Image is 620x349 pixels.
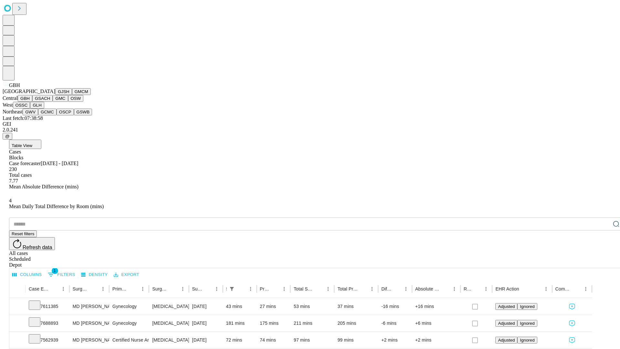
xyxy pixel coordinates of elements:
div: +6 mins [415,315,457,332]
span: Ignored [520,321,534,326]
div: Surgeon Name [73,286,89,291]
button: Expand [13,301,22,312]
span: Ignored [520,338,534,343]
button: Menu [138,284,147,293]
button: Menu [59,284,68,293]
div: Certified Nurse Anesthetist [112,332,146,348]
button: Menu [246,284,255,293]
button: GJSH [55,88,72,95]
button: Show filters [46,270,77,280]
button: OSCP [57,109,74,115]
div: [DATE] [192,315,220,332]
button: Sort [520,284,529,293]
button: Sort [203,284,212,293]
div: 74 mins [260,332,287,348]
span: Mean Daily Total Difference by Room (mins) [9,204,104,209]
button: GMCM [72,88,91,95]
div: Gynecology [112,298,146,315]
div: -16 mins [381,298,409,315]
div: Total Predicted Duration [337,286,358,291]
button: Adjusted [495,337,517,344]
button: Adjusted [495,320,517,327]
button: GSWB [74,109,92,115]
div: Predicted In Room Duration [260,286,270,291]
div: 37 mins [337,298,375,315]
span: 1 [52,268,58,274]
div: Primary Service [112,286,129,291]
div: 211 mins [294,315,331,332]
button: Sort [50,284,59,293]
div: GEI [3,121,617,127]
button: Menu [581,284,590,293]
button: Menu [450,284,459,293]
button: Ignored [517,320,537,327]
button: GCMC [38,109,57,115]
div: +2 mins [381,332,409,348]
div: Absolute Difference [415,286,440,291]
span: Central [3,95,18,101]
span: Northeast [3,109,23,114]
button: OSW [68,95,84,102]
button: Show filters [227,284,236,293]
div: 175 mins [260,315,287,332]
button: @ [3,133,12,140]
div: MD [PERSON_NAME] [73,298,106,315]
div: -6 mins [381,315,409,332]
button: Refresh data [9,237,55,250]
div: 43 mins [226,298,253,315]
button: Export [112,270,141,280]
button: Sort [271,284,280,293]
div: MD [PERSON_NAME] [73,332,106,348]
div: [MEDICAL_DATA] DIAGNOSTIC [152,332,185,348]
div: [DATE] [192,298,220,315]
button: Sort [315,284,324,293]
div: 27 mins [260,298,287,315]
button: Menu [98,284,108,293]
div: 99 mins [337,332,375,348]
button: Menu [212,284,221,293]
span: 7.77 [9,178,18,184]
div: Gynecology [112,315,146,332]
div: 72 mins [226,332,253,348]
div: 205 mins [337,315,375,332]
span: GBH [9,82,20,88]
button: Sort [441,284,450,293]
div: [DATE] [192,332,220,348]
span: @ [5,134,10,139]
div: +16 mins [415,298,457,315]
button: Sort [237,284,246,293]
button: Expand [13,335,22,346]
div: Scheduled In Room Duration [226,286,227,291]
span: Ignored [520,304,534,309]
span: 230 [9,166,17,172]
button: GBH [18,95,32,102]
div: 97 mins [294,332,331,348]
span: Adjusted [498,321,515,326]
button: Sort [169,284,178,293]
button: Sort [89,284,98,293]
div: Comments [555,286,572,291]
span: Table View [12,143,32,148]
button: OSSC [13,102,30,109]
div: 53 mins [294,298,331,315]
button: Adjusted [495,303,517,310]
button: Expand [13,318,22,329]
button: GLH [30,102,44,109]
button: GMC [53,95,68,102]
button: Menu [280,284,289,293]
div: Total Scheduled Duration [294,286,314,291]
span: [GEOGRAPHIC_DATA] [3,89,55,94]
button: Menu [367,284,377,293]
div: 7611385 [29,298,66,315]
span: Mean Absolute Difference (mins) [9,184,78,189]
button: Menu [401,284,410,293]
div: 7688893 [29,315,66,332]
div: Surgery Name [152,286,168,291]
span: Last fetch: 07:38:58 [3,115,43,121]
div: 1 active filter [227,284,236,293]
button: Menu [542,284,551,293]
button: Density [79,270,109,280]
div: 7562939 [29,332,66,348]
button: Sort [472,284,481,293]
span: West [3,102,13,108]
